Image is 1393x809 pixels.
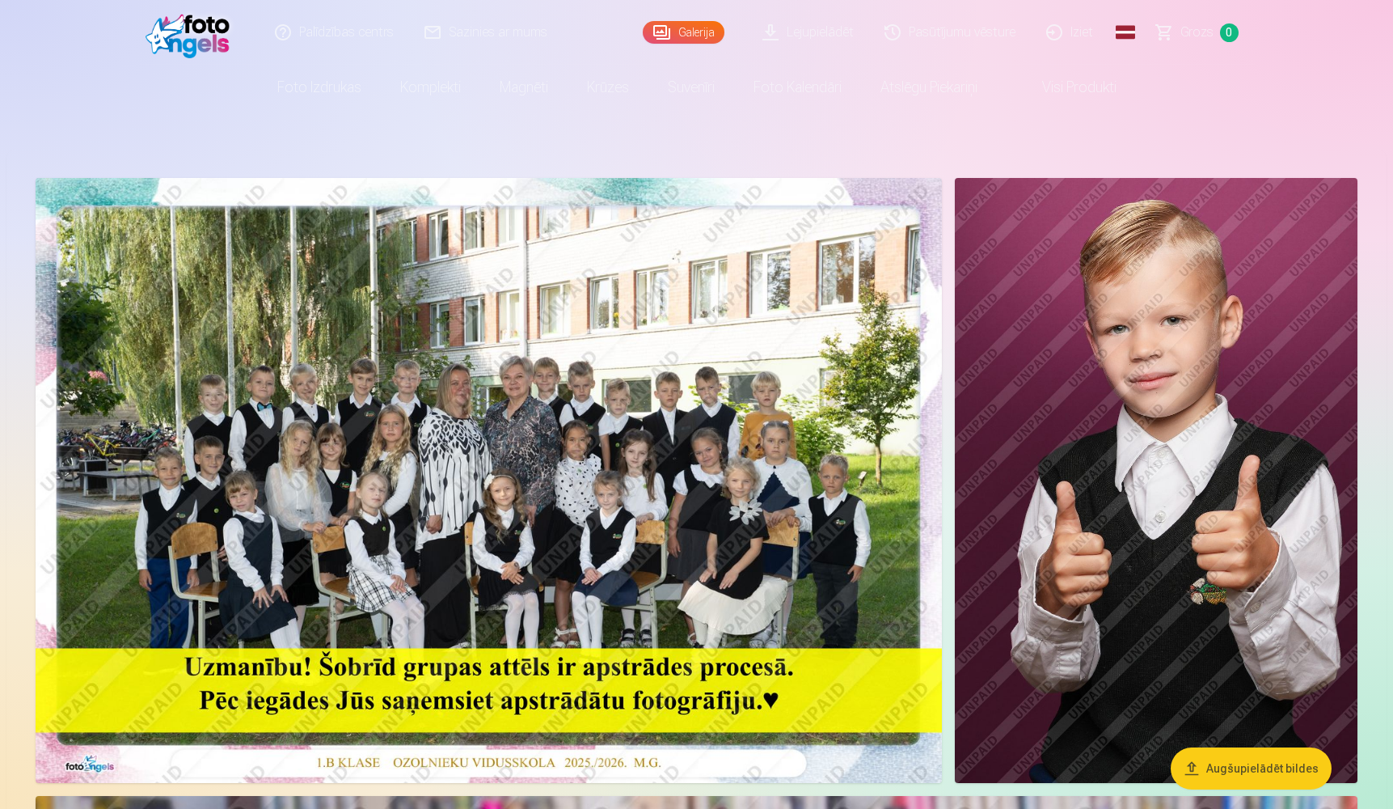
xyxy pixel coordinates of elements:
a: Krūzes [568,65,648,110]
a: Suvenīri [648,65,734,110]
img: /fa1 [146,6,238,58]
a: Foto izdrukas [258,65,381,110]
a: Foto kalendāri [734,65,861,110]
span: Grozs [1180,23,1214,42]
a: Komplekti [381,65,480,110]
a: Visi produkti [997,65,1136,110]
a: Magnēti [480,65,568,110]
a: Galerija [643,21,724,44]
span: 0 [1220,23,1239,42]
button: Augšupielādēt bildes [1171,748,1332,790]
a: Atslēgu piekariņi [861,65,997,110]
